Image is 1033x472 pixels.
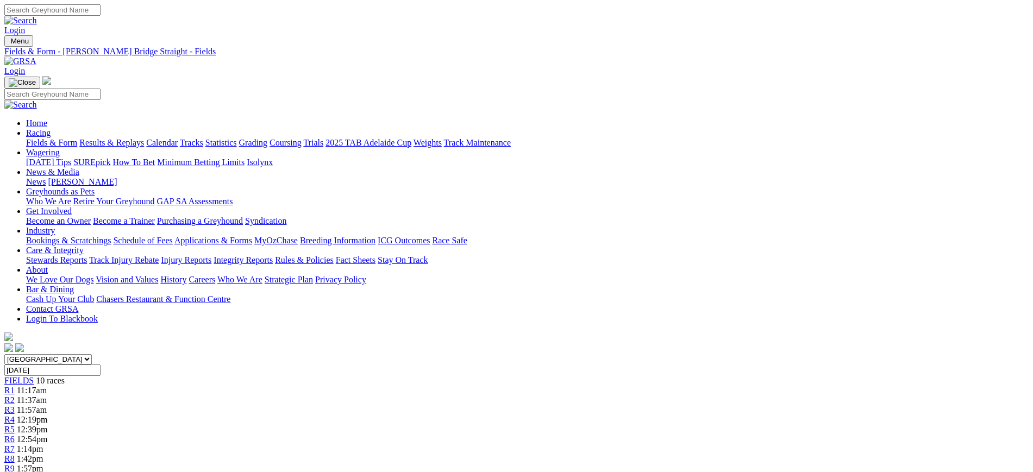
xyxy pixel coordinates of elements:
a: Results & Replays [79,138,144,147]
img: Close [9,78,36,87]
a: Grading [239,138,267,147]
a: [PERSON_NAME] [48,177,117,186]
a: History [160,275,186,284]
span: 1:42pm [17,454,43,463]
a: GAP SA Assessments [157,197,233,206]
a: Track Maintenance [444,138,511,147]
a: Integrity Reports [214,255,273,265]
img: Search [4,16,37,26]
a: Who We Are [217,275,262,284]
a: Chasers Restaurant & Function Centre [96,294,230,304]
div: Get Involved [26,216,1029,226]
span: 12:39pm [17,425,48,434]
button: Toggle navigation [4,35,33,47]
div: Industry [26,236,1029,246]
a: Rules & Policies [275,255,334,265]
a: ICG Outcomes [378,236,430,245]
img: Search [4,100,37,110]
a: Vision and Values [96,275,158,284]
a: About [26,265,48,274]
img: logo-grsa-white.png [4,332,13,341]
a: Fields & Form - [PERSON_NAME] Bridge Straight - Fields [4,47,1029,56]
div: Racing [26,138,1029,148]
a: R2 [4,395,15,405]
a: Purchasing a Greyhound [157,216,243,225]
a: Stay On Track [378,255,428,265]
img: GRSA [4,56,36,66]
a: Login [4,26,25,35]
a: Cash Up Your Club [26,294,94,304]
span: 12:19pm [17,415,48,424]
a: Injury Reports [161,255,211,265]
a: Industry [26,226,55,235]
a: Coursing [270,138,302,147]
a: R3 [4,405,15,414]
a: Applications & Forms [174,236,252,245]
a: Get Involved [26,206,72,216]
img: logo-grsa-white.png [42,76,51,85]
span: 12:54pm [17,435,48,444]
span: 10 races [36,376,65,385]
a: R8 [4,454,15,463]
input: Select date [4,364,101,376]
a: Syndication [245,216,286,225]
a: Stewards Reports [26,255,87,265]
a: Trials [303,138,323,147]
div: News & Media [26,177,1029,187]
a: Statistics [205,138,237,147]
a: Race Safe [432,236,467,245]
div: Wagering [26,158,1029,167]
a: Care & Integrity [26,246,84,255]
a: How To Bet [113,158,155,167]
a: Bookings & Scratchings [26,236,111,245]
div: Bar & Dining [26,294,1029,304]
span: 11:17am [17,386,47,395]
span: Menu [11,37,29,45]
a: Who We Are [26,197,71,206]
span: 11:57am [17,405,47,414]
a: Minimum Betting Limits [157,158,245,167]
a: [DATE] Tips [26,158,71,167]
span: 1:14pm [17,444,43,454]
button: Toggle navigation [4,77,40,89]
a: R5 [4,425,15,434]
a: MyOzChase [254,236,298,245]
div: About [26,275,1029,285]
a: Schedule of Fees [113,236,172,245]
a: Login To Blackbook [26,314,98,323]
a: Track Injury Rebate [89,255,159,265]
input: Search [4,89,101,100]
a: R6 [4,435,15,444]
a: R1 [4,386,15,395]
input: Search [4,4,101,16]
a: Weights [414,138,442,147]
a: Careers [189,275,215,284]
a: We Love Our Dogs [26,275,93,284]
a: Wagering [26,148,60,157]
a: Bar & Dining [26,285,74,294]
img: facebook.svg [4,343,13,352]
a: Home [26,118,47,128]
a: News [26,177,46,186]
a: Fields & Form [26,138,77,147]
a: 2025 TAB Adelaide Cup [325,138,411,147]
a: FIELDS [4,376,34,385]
a: Calendar [146,138,178,147]
span: 11:37am [17,395,47,405]
a: R7 [4,444,15,454]
a: Contact GRSA [26,304,78,313]
a: SUREpick [73,158,110,167]
a: R4 [4,415,15,424]
a: Greyhounds as Pets [26,187,95,196]
div: Greyhounds as Pets [26,197,1029,206]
